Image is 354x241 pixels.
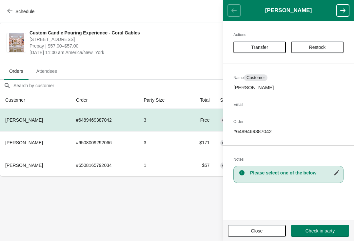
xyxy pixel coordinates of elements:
span: Customer [246,75,265,80]
span: Check in party [305,228,335,233]
td: $171 [185,131,215,154]
span: Restock [309,45,326,50]
td: 3 [138,109,184,131]
button: Schedule [3,6,40,17]
h2: Order [233,118,344,125]
h2: Name [233,74,344,81]
span: [PERSON_NAME] [5,163,43,168]
h1: [PERSON_NAME] [240,7,337,14]
span: [DATE] 11:00 am America/New_York [29,49,228,56]
input: Search by customer [13,80,354,91]
span: Orders [4,65,29,77]
span: [PERSON_NAME] [5,140,43,145]
p: # 6489469387042 [233,128,344,135]
th: Order [71,91,139,109]
button: Restock [291,41,344,53]
span: Attendees [31,65,62,77]
td: 3 [138,131,184,154]
td: # 6508165792034 [71,154,139,176]
span: Close [251,228,263,233]
p: [PERSON_NAME] [233,84,344,91]
td: $57 [185,154,215,176]
span: Transfer [251,45,268,50]
span: Schedule [15,9,34,14]
button: Close [228,225,286,237]
span: [STREET_ADDRESS] [29,36,228,43]
h2: Email [233,101,344,108]
span: Custom Candle Pouring Experience - Coral Gables [29,30,228,36]
span: [PERSON_NAME] [5,117,43,123]
th: Status [215,91,255,109]
img: Custom Candle Pouring Experience - Coral Gables [9,33,24,52]
span: Prepay | $57.00–$57.00 [29,43,228,49]
th: Total [185,91,215,109]
td: 1 [138,154,184,176]
td: # 6508009292066 [71,131,139,154]
button: Check in party [291,225,349,237]
th: Party Size [138,91,184,109]
td: Free [185,109,215,131]
h2: Notes [233,156,344,163]
button: Transfer [233,41,286,53]
h3: Please select one of the below [250,170,340,176]
h2: Actions [233,31,344,38]
td: # 6489469387042 [71,109,139,131]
